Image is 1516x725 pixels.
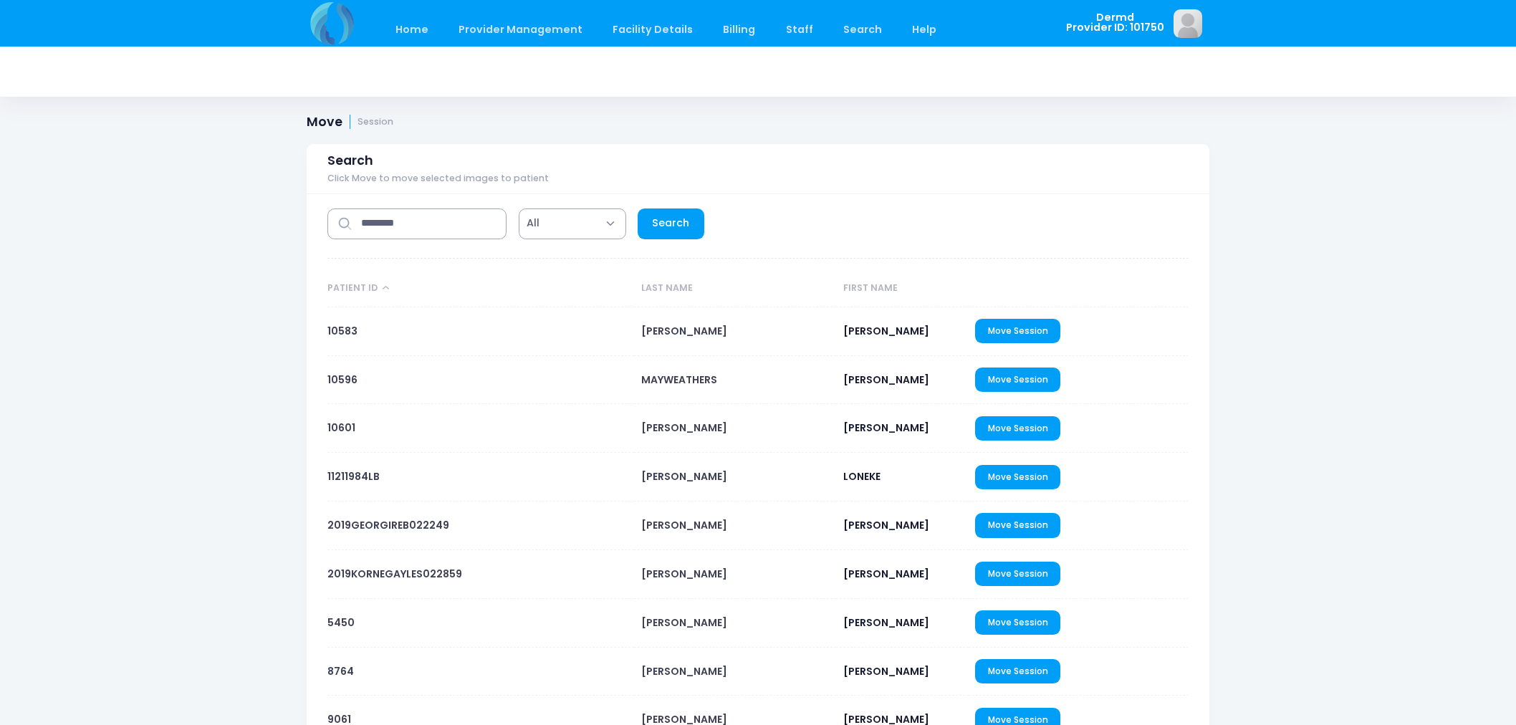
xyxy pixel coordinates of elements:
span: 11211984LB [327,469,380,484]
a: Move Session [975,465,1060,489]
span: [PERSON_NAME] [843,324,929,338]
span: [PERSON_NAME] [641,615,727,630]
small: Session [358,117,393,128]
a: Provider Management [444,13,596,47]
span: [PERSON_NAME] [843,615,929,630]
a: Move Session [975,610,1060,635]
span: 2019KORNEGAYLES022859 [327,567,462,581]
span: 5450 [327,615,355,630]
span: [PERSON_NAME] [641,518,727,532]
span: [PERSON_NAME] [843,373,929,387]
a: Move Session [975,368,1060,392]
span: [PERSON_NAME] [641,664,727,678]
th: First Name: activate to sort column ascending [836,270,969,307]
th: Last Name: activate to sort column ascending [634,270,835,307]
span: [PERSON_NAME] [843,567,929,581]
a: Help [898,13,951,47]
a: Billing [709,13,769,47]
a: Move Session [975,562,1060,586]
span: [PERSON_NAME] [843,664,929,678]
span: All [519,208,626,239]
span: [PERSON_NAME] [843,421,929,435]
span: 10596 [327,373,358,387]
span: [PERSON_NAME] [641,421,727,435]
img: image [1174,9,1202,38]
a: Home [381,13,442,47]
span: [PERSON_NAME] [641,324,727,338]
span: 8764 [327,664,354,678]
a: Staff [772,13,827,47]
a: Move Session [975,659,1060,683]
span: MAYWEATHERS [641,373,717,387]
span: Dermd Provider ID: 101750 [1066,12,1164,33]
span: [PERSON_NAME] [641,469,727,484]
span: Click Move to move selected images to patient [327,173,549,184]
span: 10583 [327,324,358,338]
h1: Move [307,115,393,130]
a: Move Session [975,319,1060,343]
a: Search [829,13,896,47]
span: 2019GEORGIREB022249 [327,518,449,532]
span: [PERSON_NAME] [843,518,929,532]
a: Move Session [975,513,1060,537]
span: LONEKE [843,469,881,484]
span: All [527,216,539,231]
span: Search [327,153,373,168]
th: Patient ID: activate to sort column descending [327,270,634,307]
span: [PERSON_NAME] [641,567,727,581]
a: Facility Details [599,13,707,47]
a: Search [638,208,704,239]
span: 10601 [327,421,355,435]
a: Move Session [975,416,1060,441]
